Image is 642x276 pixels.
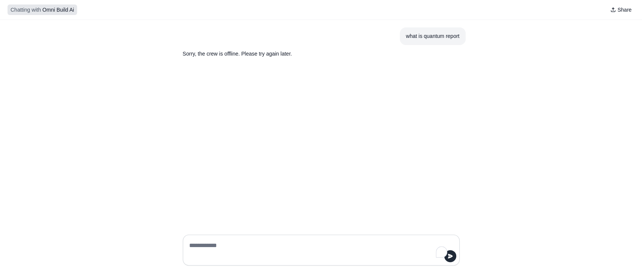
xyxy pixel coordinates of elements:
span: Chatting with [11,6,41,14]
textarea: To enrich screen reader interactions, please activate Accessibility in Grammarly extension settings [188,240,450,261]
p: Sorry, the crew is offline. Please try again later. [183,50,423,58]
button: Share [607,5,634,15]
div: what is quantum report [406,32,459,41]
section: Response [177,45,430,63]
span: Share [618,6,631,14]
span: Omni Build Ai [42,7,74,13]
section: User message [400,27,465,45]
button: Chatting with Omni Build Ai [8,5,77,15]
